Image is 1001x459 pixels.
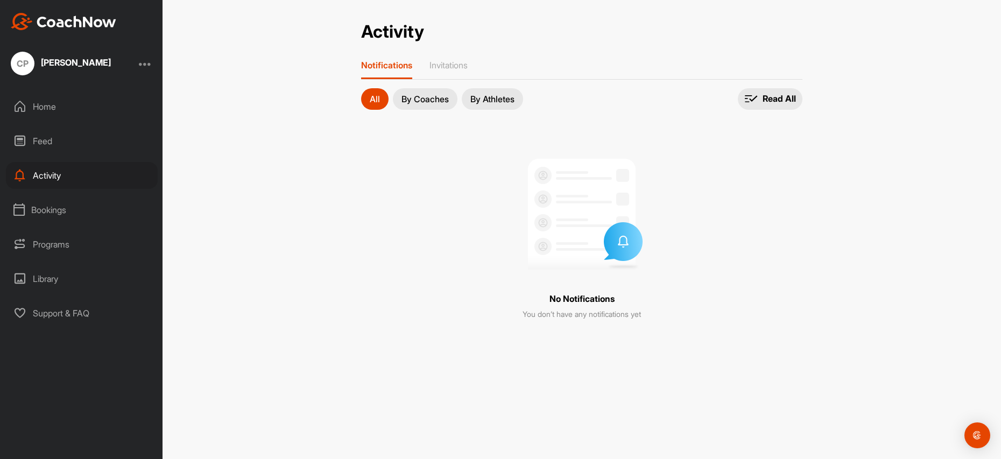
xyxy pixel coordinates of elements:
p: By Athletes [470,95,514,103]
img: CoachNow [11,13,116,30]
button: By Coaches [393,88,457,110]
p: You don’t have any notifications yet [523,309,641,320]
p: All [370,95,380,103]
p: Notifications [361,60,412,70]
div: Bookings [6,196,158,223]
div: Feed [6,128,158,154]
div: Library [6,265,158,292]
p: No Notifications [549,293,615,305]
p: Invitations [429,60,468,70]
div: Support & FAQ [6,300,158,327]
div: Home [6,93,158,120]
img: no invites [514,145,649,280]
p: Read All [763,93,796,104]
div: CP [11,52,34,75]
div: Programs [6,231,158,258]
button: By Athletes [462,88,523,110]
button: All [361,88,389,110]
div: [PERSON_NAME] [41,58,111,67]
div: Activity [6,162,158,189]
p: By Coaches [401,95,449,103]
h2: Activity [361,22,424,43]
div: Open Intercom Messenger [964,422,990,448]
